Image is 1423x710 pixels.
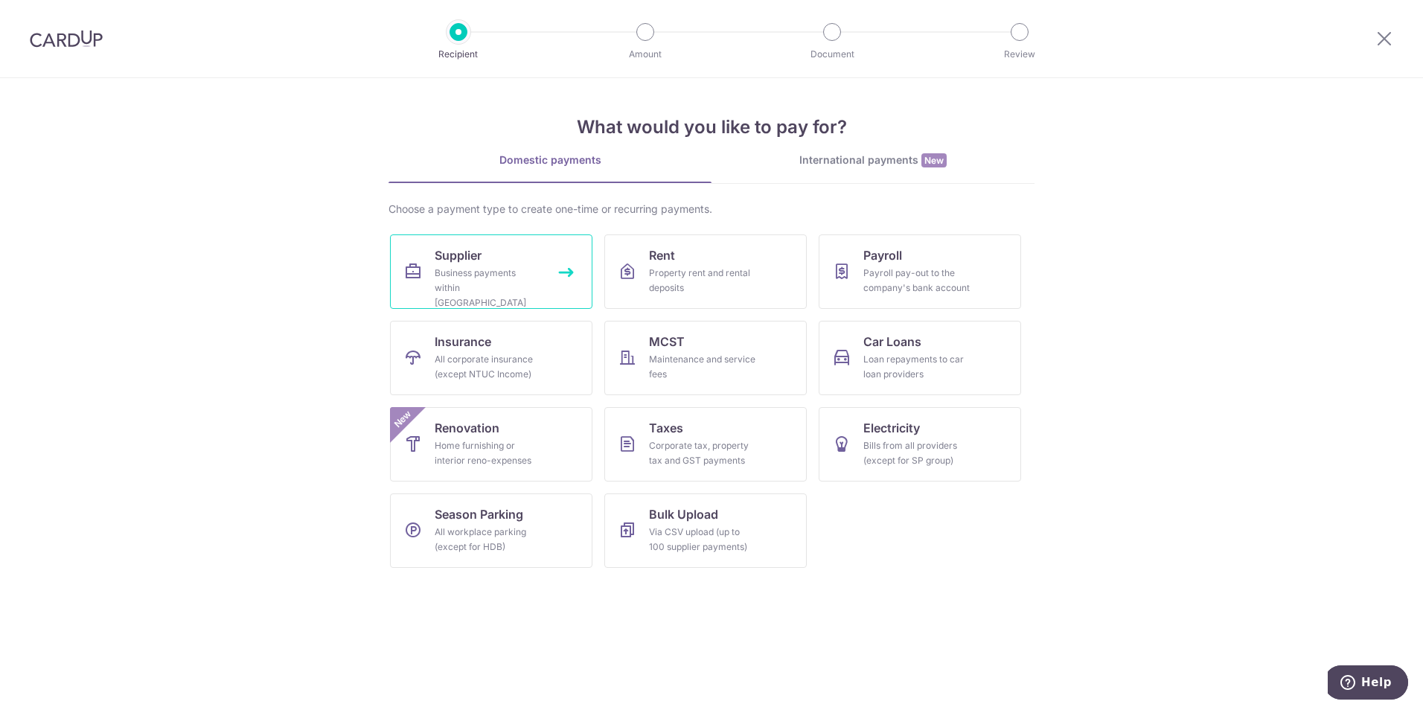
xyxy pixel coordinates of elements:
[435,352,542,382] div: All corporate insurance (except NTUC Income)
[863,266,970,295] div: Payroll pay-out to the company's bank account
[33,10,64,24] span: Help
[388,114,1035,141] h4: What would you like to pay for?
[388,202,1035,217] div: Choose a payment type to create one-time or recurring payments.
[435,505,523,523] span: Season Parking
[1328,665,1408,703] iframe: Opens a widget where you can find more information
[863,438,970,468] div: Bills from all providers (except for SP group)
[435,525,542,554] div: All workplace parking (except for HDB)
[391,407,415,432] span: New
[604,493,807,568] a: Bulk UploadVia CSV upload (up to 100 supplier payments)
[863,352,970,382] div: Loan repayments to car loan providers
[819,234,1021,309] a: PayrollPayroll pay-out to the company's bank account
[649,505,718,523] span: Bulk Upload
[435,246,482,264] span: Supplier
[435,438,542,468] div: Home furnishing or interior reno-expenses
[649,333,685,351] span: MCST
[435,419,499,437] span: Renovation
[604,321,807,395] a: MCSTMaintenance and service fees
[649,246,675,264] span: Rent
[649,352,756,382] div: Maintenance and service fees
[649,266,756,295] div: Property rent and rental deposits
[863,419,920,437] span: Electricity
[649,525,756,554] div: Via CSV upload (up to 100 supplier payments)
[435,333,491,351] span: Insurance
[819,321,1021,395] a: Car LoansLoan repayments to car loan providers
[819,407,1021,482] a: ElectricityBills from all providers (except for SP group)
[711,153,1035,168] div: International payments
[863,246,902,264] span: Payroll
[863,333,921,351] span: Car Loans
[390,321,592,395] a: InsuranceAll corporate insurance (except NTUC Income)
[777,47,887,62] p: Document
[403,47,514,62] p: Recipient
[390,407,592,482] a: RenovationHome furnishing or interior reno-expensesNew
[435,266,542,310] div: Business payments within [GEOGRAPHIC_DATA]
[388,153,711,167] div: Domestic payments
[921,153,947,167] span: New
[604,407,807,482] a: TaxesCorporate tax, property tax and GST payments
[649,438,756,468] div: Corporate tax, property tax and GST payments
[965,47,1075,62] p: Review
[604,234,807,309] a: RentProperty rent and rental deposits
[30,30,103,48] img: CardUp
[649,419,683,437] span: Taxes
[390,493,592,568] a: Season ParkingAll workplace parking (except for HDB)
[590,47,700,62] p: Amount
[390,234,592,309] a: SupplierBusiness payments within [GEOGRAPHIC_DATA]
